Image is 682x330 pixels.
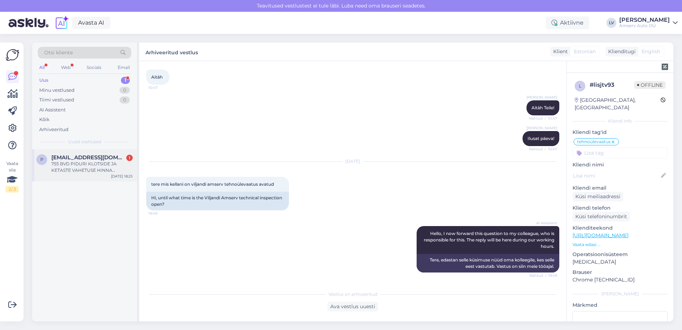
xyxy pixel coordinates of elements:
div: 2 / 3 [6,186,19,192]
div: Aktiivne [546,16,589,29]
div: # lisjtv93 [590,81,634,89]
div: 0 [119,87,130,94]
input: Lisa tag [572,147,668,158]
span: Nähtud ✓ 10:47 [529,116,557,121]
div: Kliendi info [572,118,668,124]
div: [DATE] [146,158,559,165]
span: Aitäh [151,74,163,80]
p: Kliendi tag'id [572,129,668,136]
div: 1 [126,155,133,161]
div: All [38,63,46,72]
div: Küsi meiliaadressi [572,192,623,201]
p: Märkmed [572,301,668,309]
div: Socials [85,63,103,72]
div: Web [60,63,72,72]
span: English [642,48,660,55]
div: 1 [121,77,130,84]
div: [PERSON_NAME] [619,17,670,23]
div: Tere, edastan selle küsimuse nüüd oma kolleegile, kes selle eest vastutab. Vastus on siin meie tö... [417,254,559,272]
div: [PERSON_NAME] [572,291,668,297]
p: Brauser [572,269,668,276]
div: Klient [550,48,568,55]
p: Kliendi email [572,184,668,192]
span: Aitäh Teile! [531,105,554,110]
label: Arhiveeritud vestlus [146,47,198,56]
img: Askly Logo [6,48,19,62]
div: 755 BVD PIDURI KLOTSIDE JA KETASTE VAHETUSE HINNA PAKKUMIST PALUN. [51,161,133,174]
div: Arhiveeritud [39,126,68,133]
a: Avasta AI [72,17,110,29]
div: AI Assistent [39,106,66,114]
div: LV [606,18,616,28]
div: Minu vestlused [39,87,75,94]
div: Kõik [39,116,50,123]
span: tehnoülevaatus [577,140,611,144]
span: Estonian [574,48,596,55]
input: Lisa nimi [573,172,660,180]
span: tere mis kellani on viljandi amserv tehnoülevaatus avatud [151,181,274,187]
a: [PERSON_NAME]Amserv Auto OÜ [619,17,678,29]
div: Vaata siia [6,160,19,192]
span: p [40,157,44,162]
span: Hello, I now forward this question to my colleague, who is responsible for this. The reply will b... [424,231,555,249]
img: explore-ai [54,15,69,30]
p: [MEDICAL_DATA] [572,258,668,266]
span: Nähtud ✓ 19:49 [529,273,557,278]
span: Offline [634,81,666,89]
div: Email [116,63,131,72]
span: l [579,83,581,89]
p: Vaata edasi ... [572,241,668,248]
p: Klienditeekond [572,224,668,232]
span: 19:49 [148,211,175,216]
a: [URL][DOMAIN_NAME] [572,232,628,239]
div: Hi, until what time is the Viljandi Amserv technical inspection open? [146,192,289,210]
p: Operatsioonisüsteem [572,251,668,258]
span: Uued vestlused [68,139,101,145]
div: Küsi telefoninumbrit [572,212,630,221]
img: zendesk [662,64,668,70]
span: [PERSON_NAME] [526,125,557,131]
p: Kliendi nimi [572,161,668,169]
span: 10:47 [148,85,175,90]
p: Kliendi telefon [572,204,668,212]
div: Klienditugi [605,48,636,55]
div: Ava vestlus uuesti [327,302,378,311]
span: Vestlus on arhiveeritud [329,291,377,297]
span: peepkk@hot.ee [51,154,126,161]
span: Ilusat päeva! [528,136,554,141]
div: [GEOGRAPHIC_DATA], [GEOGRAPHIC_DATA] [575,96,661,111]
div: 0 [119,96,130,104]
span: Nähtud ✓ 10:47 [529,146,557,152]
span: AI Assistent [530,220,557,226]
span: Otsi kliente [44,49,73,56]
span: [PERSON_NAME] [526,95,557,100]
div: Amserv Auto OÜ [619,23,670,29]
div: [DATE] 18:25 [111,174,133,179]
p: Chrome [TECHNICAL_ID] [572,276,668,284]
div: Tiimi vestlused [39,96,74,104]
div: Uus [39,77,49,84]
